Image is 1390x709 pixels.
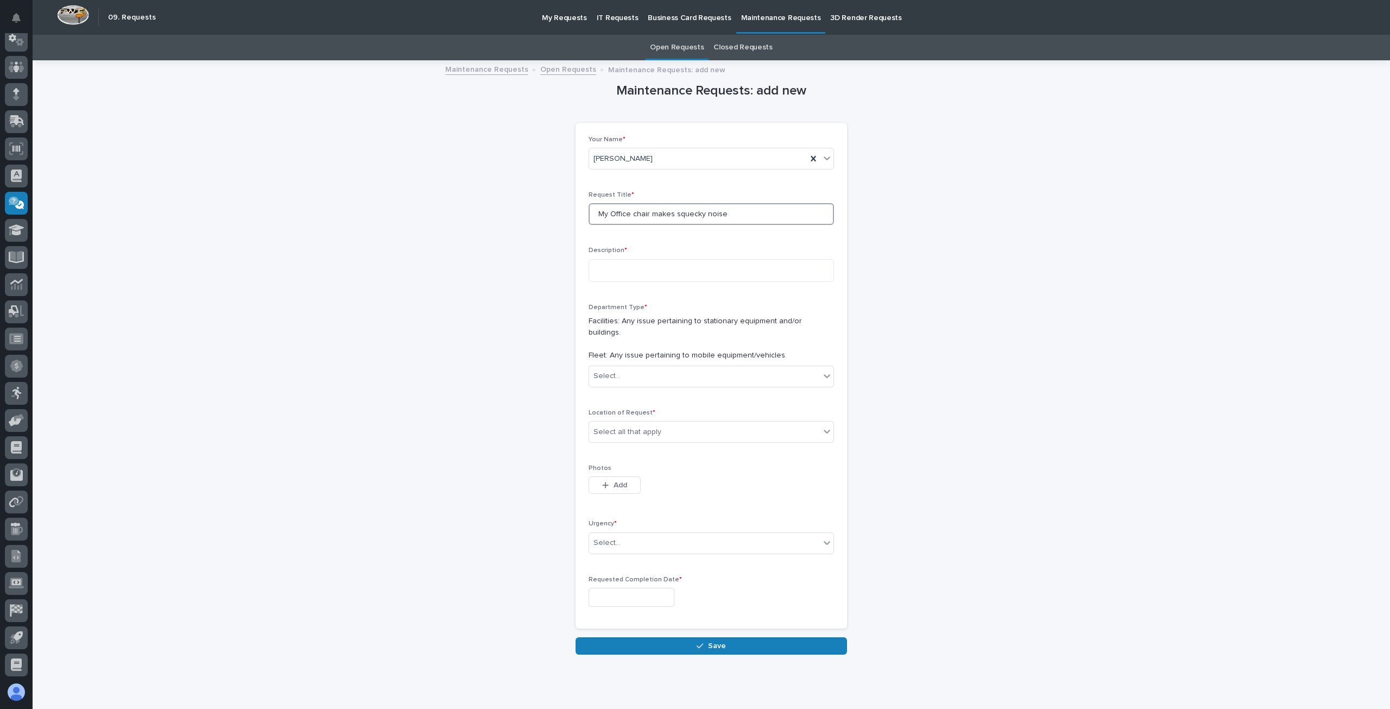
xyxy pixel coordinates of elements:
div: Select all that apply [593,426,661,438]
span: Your Name [589,136,625,143]
button: Save [576,637,847,655]
a: Open Requests [540,62,596,75]
span: Add [614,480,627,490]
span: Location of Request [589,410,655,416]
div: Select... [593,537,621,549]
button: Add [589,476,641,494]
span: Save [708,641,726,651]
div: Select... [593,371,621,382]
p: Facilities: Any issue pertaining to stationary equipment and/or buildings. Fleet: Any issue perta... [589,316,834,361]
span: Department Type [589,304,647,311]
p: Maintenance Requests: add new [608,63,725,75]
button: users-avatar [5,681,28,704]
a: Maintenance Requests [445,62,528,75]
a: Open Requests [650,35,704,60]
span: Urgency [589,520,617,527]
h1: Maintenance Requests: add new [576,83,847,99]
span: Request Title [589,192,634,198]
span: [PERSON_NAME] [593,153,653,165]
span: Photos [589,465,611,472]
a: Closed Requests [713,35,772,60]
span: Description [589,247,627,254]
span: Requested Completion Date [589,576,682,583]
h2: 09. Requests [108,13,156,22]
div: Notifications [14,13,28,30]
img: Workspace Logo [57,5,89,25]
button: Notifications [5,7,28,29]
